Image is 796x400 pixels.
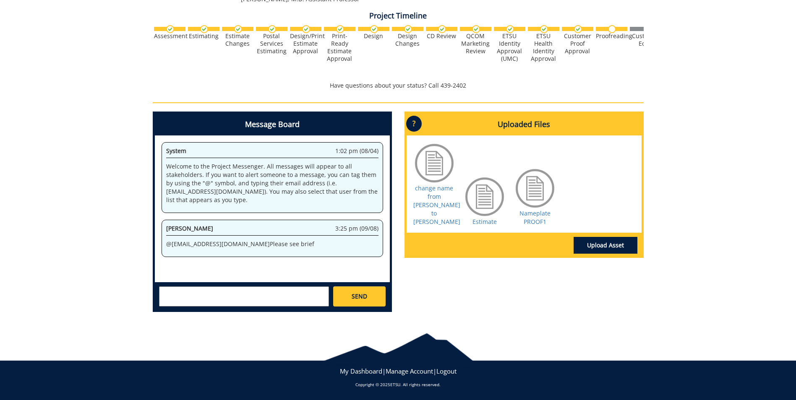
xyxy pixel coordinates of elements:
div: Estimate Changes [222,32,253,47]
img: checkmark [574,25,582,33]
div: Proofreading [596,32,627,40]
span: 3:25 pm (09/08) [335,224,378,233]
div: Design Changes [392,32,423,47]
a: change name from [PERSON_NAME] to [PERSON_NAME] [413,184,460,226]
a: SEND [333,286,385,306]
img: checkmark [540,25,548,33]
div: Customer Proof Approval [562,32,593,55]
a: Upload Asset [574,237,637,254]
img: checkmark [166,25,174,33]
div: ETSU Identity Approval (UMC) [494,32,525,62]
h4: Uploaded Files [407,114,642,135]
img: checkmark [336,25,344,33]
img: checkmark [302,25,310,33]
div: Print-Ready Estimate Approval [324,32,355,62]
a: Estimate [472,218,497,226]
div: ETSU Health Identity Approval [528,32,559,62]
span: System [166,147,186,155]
img: checkmark [370,25,378,33]
a: ETSU [390,382,400,387]
span: SEND [352,292,367,301]
img: checkmark [438,25,446,33]
img: checkmark [472,25,480,33]
a: My Dashboard [340,367,382,375]
div: Customer Edits [630,32,661,47]
a: Logout [436,367,457,375]
h4: Message Board [155,114,390,135]
h4: Project Timeline [153,12,644,20]
img: checkmark [404,25,412,33]
a: Manage Account [386,367,433,375]
div: Estimating [188,32,219,40]
img: no [608,25,616,33]
a: Nameplate PROOF1 [519,209,551,226]
img: checkmark [268,25,276,33]
img: checkmark [234,25,242,33]
div: Assessment [154,32,185,40]
p: Welcome to the Project Messenger. All messages will appear to all stakeholders. If you want to al... [166,162,378,204]
span: [PERSON_NAME] [166,224,213,232]
div: Design [358,32,389,40]
div: CD Review [426,32,457,40]
div: QCOM Marketing Review [460,32,491,55]
span: 1:02 pm (08/04) [335,147,378,155]
div: Postal Services Estimating [256,32,287,55]
img: checkmark [200,25,208,33]
img: checkmark [506,25,514,33]
textarea: messageToSend [159,286,329,306]
div: Design/Print Estimate Approval [290,32,321,55]
p: Have questions about your status? Call 439-2402 [153,81,644,90]
p: @ [EMAIL_ADDRESS][DOMAIN_NAME] Please see brief [166,240,378,248]
p: ? [406,116,422,132]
